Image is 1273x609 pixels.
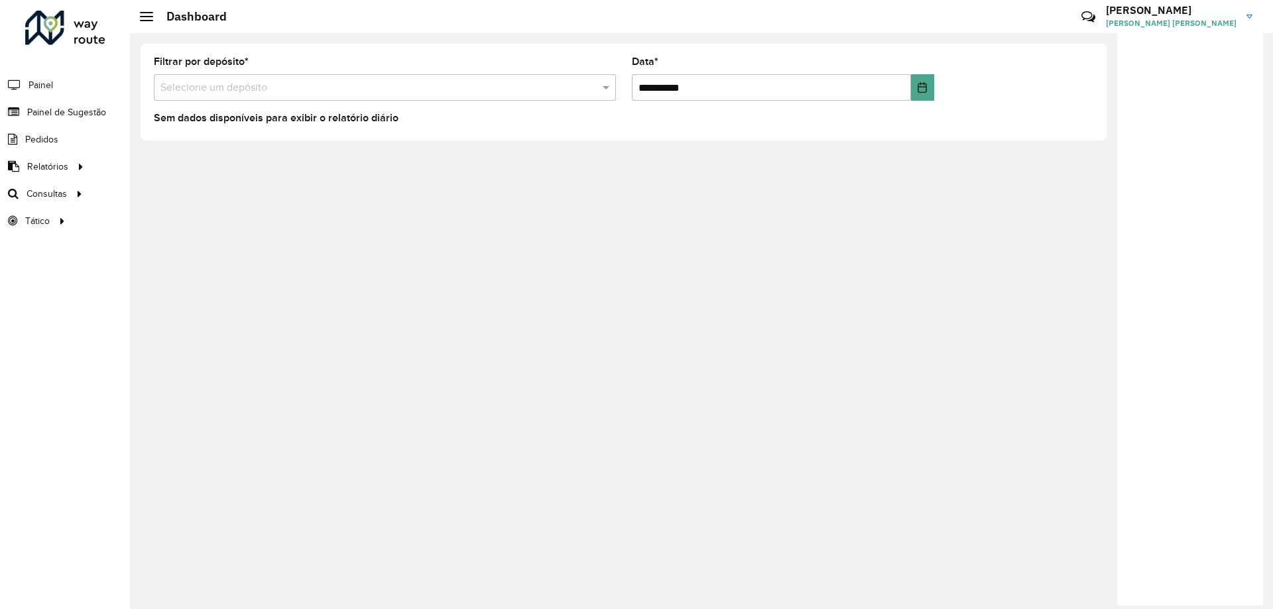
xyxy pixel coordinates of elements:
[632,54,658,70] label: Data
[25,214,50,228] span: Tático
[25,133,58,146] span: Pedidos
[27,187,67,201] span: Consultas
[1106,17,1237,29] span: [PERSON_NAME] [PERSON_NAME]
[153,9,227,24] h2: Dashboard
[29,78,53,92] span: Painel
[27,105,106,119] span: Painel de Sugestão
[1106,4,1237,17] h3: [PERSON_NAME]
[154,110,398,126] label: Sem dados disponíveis para exibir o relatório diário
[1074,3,1103,31] a: Contato Rápido
[27,160,68,174] span: Relatórios
[911,74,934,101] button: Choose Date
[154,54,249,70] label: Filtrar por depósito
